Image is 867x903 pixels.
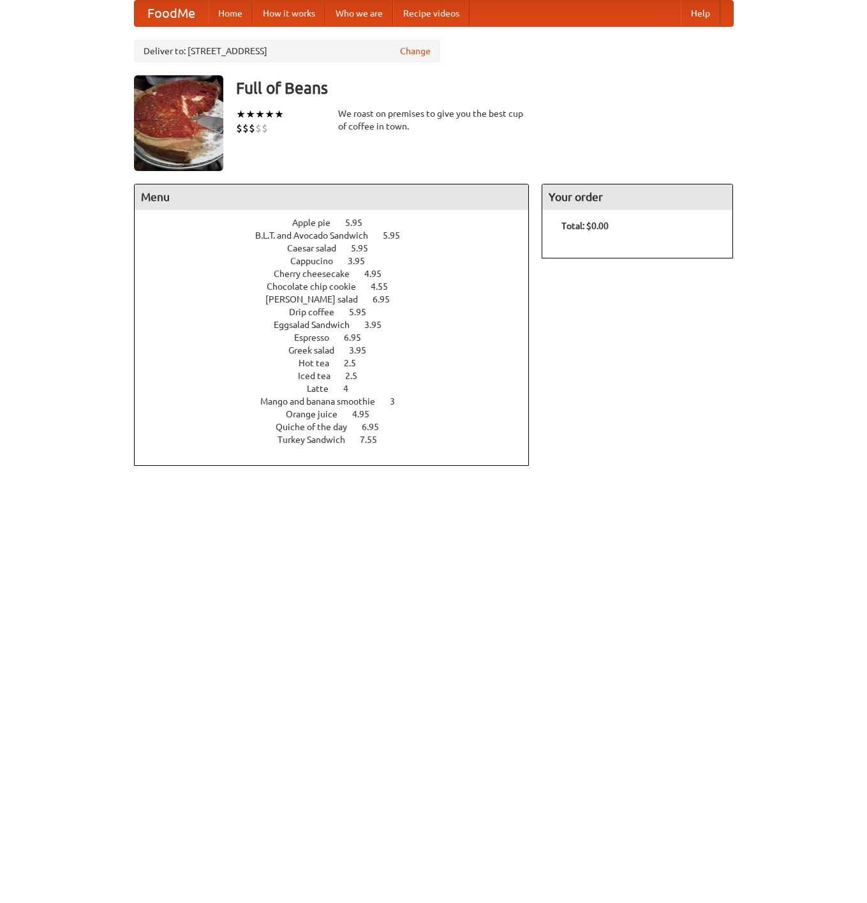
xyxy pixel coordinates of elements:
a: Greek salad 3.95 [288,345,390,355]
li: $ [262,121,268,135]
h4: Menu [135,184,529,210]
a: Caesar salad 5.95 [287,243,392,253]
li: ★ [255,107,265,121]
span: Iced tea [298,371,343,381]
span: B.L.T. and Avocado Sandwich [255,230,381,241]
span: [PERSON_NAME] salad [265,294,371,304]
a: How it works [253,1,325,26]
span: Orange juice [286,409,350,419]
span: 4.95 [352,409,382,419]
a: Latte 4 [307,384,372,394]
a: Quiche of the day 6.95 [276,422,403,432]
b: Total: $0.00 [561,221,609,231]
a: Mango and banana smoothie 3 [260,396,419,407]
a: FoodMe [135,1,208,26]
a: Cappucino 3.95 [290,256,389,266]
h4: Your order [542,184,732,210]
a: Cherry cheesecake 4.95 [274,269,405,279]
span: Drip coffee [289,307,347,317]
span: 4 [343,384,361,394]
li: ★ [265,107,274,121]
span: 4.95 [364,269,394,279]
li: $ [249,121,255,135]
span: Caesar salad [287,243,349,253]
img: angular.jpg [134,75,223,171]
a: Hot tea 2.5 [299,358,380,368]
a: Help [681,1,720,26]
a: B.L.T. and Avocado Sandwich 5.95 [255,230,424,241]
span: 5.95 [351,243,381,253]
li: $ [255,121,262,135]
span: Greek salad [288,345,347,355]
a: Chocolate chip cookie 4.55 [267,281,411,292]
a: Espresso 6.95 [294,332,385,343]
span: 4.55 [371,281,401,292]
li: ★ [246,107,255,121]
a: Apple pie 5.95 [292,218,386,228]
div: Deliver to: [STREET_ADDRESS] [134,40,440,63]
span: Apple pie [292,218,343,228]
div: We roast on premises to give you the best cup of coffee in town. [338,107,530,133]
span: 2.5 [344,358,369,368]
li: ★ [274,107,284,121]
a: Orange juice 4.95 [286,409,393,419]
a: Home [208,1,253,26]
li: $ [242,121,249,135]
span: Quiche of the day [276,422,360,432]
a: [PERSON_NAME] salad 6.95 [265,294,413,304]
span: Cherry cheesecake [274,269,362,279]
a: Eggsalad Sandwich 3.95 [274,320,405,330]
span: 3.95 [348,256,378,266]
span: Cappucino [290,256,346,266]
span: Chocolate chip cookie [267,281,369,292]
span: 7.55 [360,435,390,445]
span: 3 [390,396,408,407]
a: Turkey Sandwich 7.55 [278,435,401,445]
span: 6.95 [373,294,403,304]
span: 5.95 [349,307,379,317]
a: Recipe videos [393,1,470,26]
span: Eggsalad Sandwich [274,320,362,330]
span: 6.95 [362,422,392,432]
a: Iced tea 2.5 [298,371,381,381]
span: Espresso [294,332,342,343]
span: 5.95 [345,218,375,228]
a: Change [400,45,431,57]
span: 5.95 [383,230,413,241]
span: 6.95 [344,332,374,343]
a: Drip coffee 5.95 [289,307,390,317]
span: Latte [307,384,341,394]
li: $ [236,121,242,135]
span: 3.95 [349,345,379,355]
span: 3.95 [364,320,394,330]
li: ★ [236,107,246,121]
span: Mango and banana smoothie [260,396,388,407]
h3: Full of Beans [236,75,734,101]
span: Turkey Sandwich [278,435,358,445]
span: Hot tea [299,358,342,368]
span: 2.5 [345,371,370,381]
a: Who we are [325,1,393,26]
